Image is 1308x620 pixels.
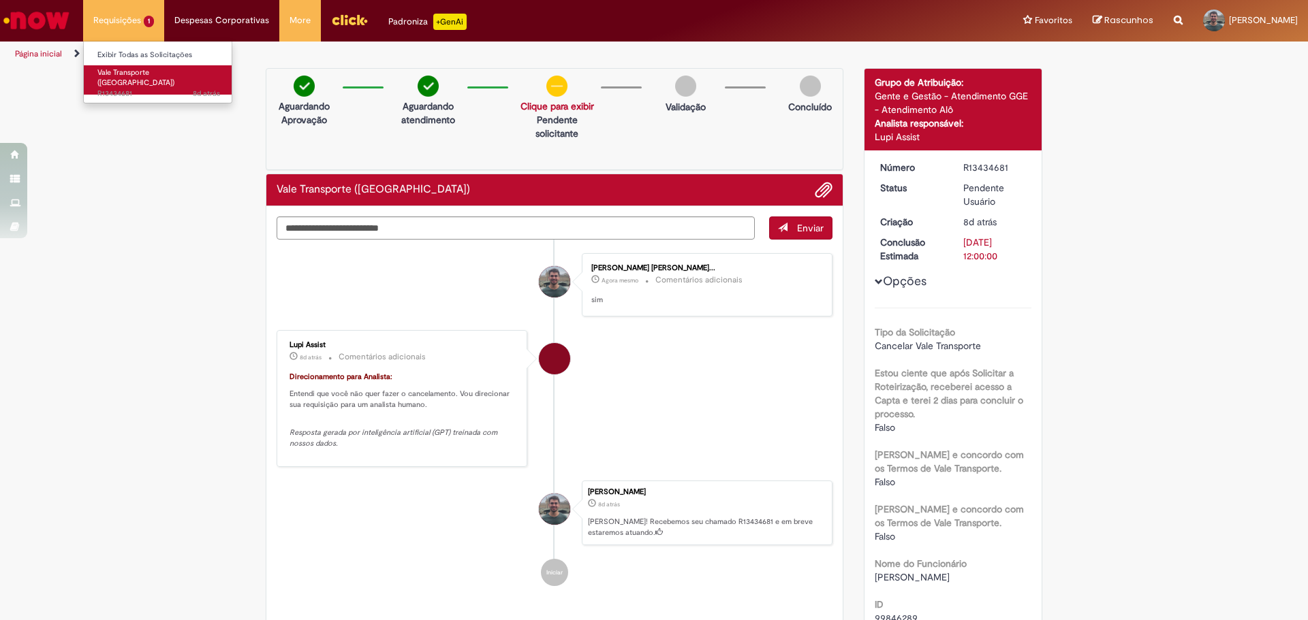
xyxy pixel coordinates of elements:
img: ServiceNow [1,7,72,34]
span: [PERSON_NAME] [875,571,950,583]
div: Analista responsável: [875,116,1032,130]
span: 1 [144,16,154,27]
span: Falso [875,476,895,488]
button: Enviar [769,216,832,240]
img: check-circle-green.png [418,76,439,97]
font: Direcionamento para Analista: [290,372,392,382]
h2: Vale Transporte (VT) Histórico de tíquete [277,184,470,196]
span: More [290,14,311,27]
p: Concluído [788,100,832,114]
img: img-circle-grey.png [800,76,821,97]
span: Cancelar Vale Transporte [875,340,981,352]
time: 21/08/2025 08:42:55 [193,88,220,99]
span: 8d atrás [193,88,220,99]
b: Nome do Funcionário [875,557,967,570]
small: Comentários adicionais [655,274,743,286]
b: [PERSON_NAME] e concordo com os Termos de Vale Transporte. [875,503,1024,529]
div: R13434681 [963,161,1027,174]
em: Resposta gerada por inteligência artificial (GPT) treinada com nossos dados. [290,427,499,448]
div: Joao Pedro Garbelini Marques De Oliveira [539,266,570,297]
a: Aberto R13434681 : Vale Transporte (VT) [84,65,234,95]
span: 8d atrás [300,353,322,361]
span: R13434681 [97,88,220,99]
img: check-circle-green.png [294,76,315,97]
div: 21/08/2025 08:42:53 [963,215,1027,229]
b: Estou ciente que após Solicitar a Roteirização, receberei acesso a Capta e terei 2 dias para conc... [875,367,1023,420]
div: [DATE] 12:00:00 [963,235,1027,263]
span: Enviar [797,222,824,234]
ul: Requisições [83,41,232,103]
time: 28/08/2025 14:10:52 [602,276,638,284]
div: Lupi Assist [290,341,516,349]
button: Adicionar anexos [815,181,832,199]
ul: Trilhas de página [10,42,862,67]
span: [PERSON_NAME] [1229,14,1298,26]
span: Vale Transporte ([GEOGRAPHIC_DATA]) [97,67,174,88]
span: 8d atrás [963,216,997,228]
div: Joao Pedro Garbelini Marques De Oliveira [539,493,570,525]
span: 8d atrás [598,500,620,508]
p: Aguardando Aprovação [272,99,336,127]
span: Agora mesmo [602,276,638,284]
ul: Histórico de tíquete [277,240,832,600]
div: [PERSON_NAME] [PERSON_NAME]... [591,264,818,272]
b: [PERSON_NAME] e concordo com os Termos de Vale Transporte. [875,448,1024,474]
p: sim [591,295,818,306]
img: click_logo_yellow_360x200.png [331,10,368,30]
span: Rascunhos [1104,14,1153,27]
p: Entendi que você não quer fazer o cancelamento. Vou direcionar sua requisição para um analista hu... [290,389,516,410]
dt: Status [870,181,954,195]
a: Página inicial [15,48,62,59]
span: Despesas Corporativas [174,14,269,27]
textarea: Digite sua mensagem aqui... [277,216,755,240]
div: Padroniza [388,14,467,30]
span: Falso [875,530,895,542]
div: [PERSON_NAME] [588,488,825,496]
dt: Número [870,161,954,174]
div: Grupo de Atribuição: [875,76,1032,89]
p: [PERSON_NAME]! Recebemos seu chamado R13434681 e em breve estaremos atuando. [588,517,825,538]
a: Clique para exibir [520,100,594,112]
span: Falso [875,421,895,434]
img: img-circle-grey.png [675,76,696,97]
div: Lupi Assist [539,343,570,374]
li: Joao Pedro Garbelini Marques De Oliveira [277,480,832,546]
p: +GenAi [433,14,467,30]
div: Pendente Usuário [963,181,1027,208]
a: Rascunhos [1093,14,1153,27]
a: Exibir Todas as Solicitações [84,48,234,63]
div: Gente e Gestão - Atendimento GGE - Atendimento Alô [875,89,1032,116]
p: Pendente solicitante [520,113,594,140]
p: Validação [666,100,706,114]
div: Lupi Assist [875,130,1032,144]
span: Favoritos [1035,14,1072,27]
span: Requisições [93,14,141,27]
dt: Criação [870,215,954,229]
small: Comentários adicionais [339,351,426,363]
time: 21/08/2025 08:42:53 [963,216,997,228]
dt: Conclusão Estimada [870,235,954,263]
img: circle-minus.png [546,76,567,97]
b: ID [875,598,884,610]
p: Aguardando atendimento [396,99,460,127]
b: Tipo da Solicitação [875,326,955,338]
